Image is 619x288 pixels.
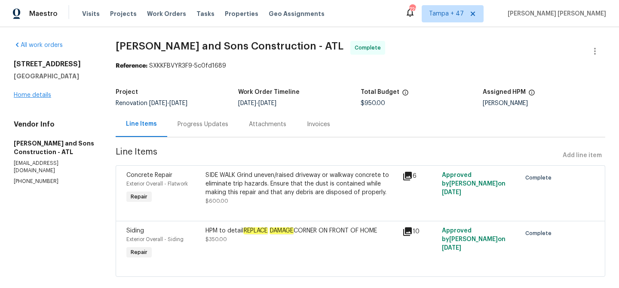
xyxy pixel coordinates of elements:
[169,100,187,106] span: [DATE]
[525,229,555,238] span: Complete
[205,198,228,204] span: $600.00
[205,237,227,242] span: $350.00
[116,62,605,70] div: SXKKFBVYR3F9-5c0fd1689
[361,89,399,95] h5: Total Budget
[126,172,172,178] span: Concrete Repair
[149,100,187,106] span: -
[14,92,51,98] a: Home details
[116,41,343,51] span: [PERSON_NAME] and Sons Construction - ATL
[483,100,605,106] div: [PERSON_NAME]
[126,120,157,128] div: Line Items
[14,120,95,129] h4: Vendor Info
[238,100,256,106] span: [DATE]
[116,63,147,69] b: Reference:
[116,148,559,164] span: Line Items
[258,100,276,106] span: [DATE]
[116,100,187,106] span: Renovation
[14,60,95,68] h2: [STREET_ADDRESS]
[402,171,437,181] div: 6
[402,226,437,237] div: 10
[442,189,461,195] span: [DATE]
[205,171,398,197] div: SIDE WALK Grind uneven/raised driveway or walkway concrete to eliminate trip hazards. Ensure that...
[238,100,276,106] span: -
[147,9,186,18] span: Work Orders
[307,120,330,129] div: Invoices
[361,100,385,106] span: $950.00
[127,192,151,201] span: Repair
[355,43,384,52] span: Complete
[14,72,95,81] h5: [GEOGRAPHIC_DATA]
[442,245,461,251] span: [DATE]
[225,9,258,18] span: Properties
[14,160,95,174] p: [EMAIL_ADDRESS][DOMAIN_NAME]
[110,9,137,18] span: Projects
[402,89,409,100] span: The total cost of line items that have been proposed by Opendoor. This sum includes line items th...
[14,42,63,48] a: All work orders
[116,89,138,95] h5: Project
[528,89,535,100] span: The hpm assigned to this work order.
[14,178,95,185] p: [PHONE_NUMBER]
[269,9,325,18] span: Geo Assignments
[243,227,268,234] em: REPLACE
[126,228,144,234] span: Siding
[442,172,506,195] span: Approved by [PERSON_NAME] on
[126,181,188,186] span: Exterior Overall - Flatwork
[14,139,95,156] h5: [PERSON_NAME] and Sons Construction - ATL
[178,120,228,129] div: Progress Updates
[409,5,415,14] div: 720
[504,9,606,18] span: [PERSON_NAME] [PERSON_NAME]
[525,173,555,182] span: Complete
[126,237,184,242] span: Exterior Overall - Siding
[270,227,294,234] em: DAMAGE
[82,9,100,18] span: Visits
[29,9,58,18] span: Maestro
[429,9,464,18] span: Tampa + 47
[127,248,151,257] span: Repair
[149,100,167,106] span: [DATE]
[196,11,215,17] span: Tasks
[205,226,398,235] div: HPM to detail CORNER ON FRONT OF HOME
[249,120,286,129] div: Attachments
[442,228,506,251] span: Approved by [PERSON_NAME] on
[238,89,300,95] h5: Work Order Timeline
[483,89,526,95] h5: Assigned HPM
